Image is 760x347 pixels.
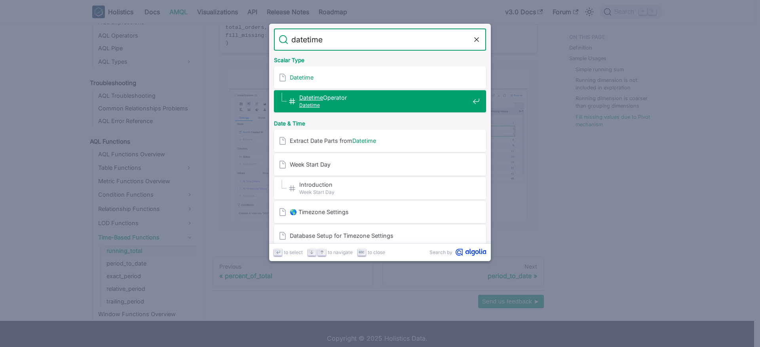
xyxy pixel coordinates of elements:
span: Week Start Day [299,188,469,196]
a: DatetimeOperator​Datetime [274,90,486,112]
span: Week Start Day [290,161,469,168]
span: Operator​ [299,94,469,101]
a: Extract Date Parts fromDatetime [274,130,486,152]
mark: Datetime [299,102,320,108]
a: Week Start Day [274,154,486,176]
button: Clear the query [472,35,481,44]
input: Search docs [288,28,472,51]
a: Database Setup for Timezone Settings [274,225,486,247]
span: to navigate [328,248,353,256]
svg: Enter key [275,249,281,255]
a: Datetime [274,66,486,89]
span: Introduction​ [299,181,469,188]
a: Introduction​Week Start Day [274,177,486,199]
mark: Datetime [352,137,376,144]
div: Date & Time [272,114,488,130]
span: to close [368,248,385,256]
span: to select [284,248,303,256]
mark: Datetime [299,94,323,101]
span: Search by [429,248,452,256]
svg: Algolia [456,248,486,256]
span: 🌎 Timezone Settings [290,208,469,216]
mark: Datetime [290,74,313,81]
a: 🌎 Timezone Settings [274,201,486,223]
a: Search byAlgolia [429,248,486,256]
span: Database Setup for Timezone Settings [290,232,469,239]
span: Extract Date Parts from [290,137,469,144]
div: Scalar Type [272,51,488,66]
svg: Arrow up [319,249,325,255]
svg: Escape key [359,249,365,255]
svg: Arrow down [309,249,315,255]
